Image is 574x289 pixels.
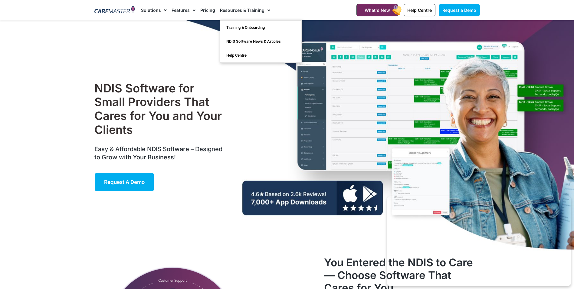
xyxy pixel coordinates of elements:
a: Help Centre [220,48,301,62]
a: NDIS Software News & Articles [220,35,301,48]
a: What's New [356,4,398,16]
span: Request a Demo [442,8,476,13]
iframe: Popup CTA [387,196,571,286]
img: CareMaster Logo [94,6,135,15]
ul: Resources & Training [220,20,302,63]
h1: NDIS Software for Small Providers That Cares for You and Your Clients [94,81,225,137]
a: Training & Onboarding [220,21,301,35]
a: Request a Demo [94,172,154,192]
span: What's New [365,8,390,13]
a: Request a Demo [439,4,480,16]
a: Help Centre [404,4,435,16]
span: Help Centre [407,8,432,13]
span: Request a Demo [104,179,145,185]
span: Easy & Affordable NDIS Software – Designed to Grow with Your Business! [94,145,222,161]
